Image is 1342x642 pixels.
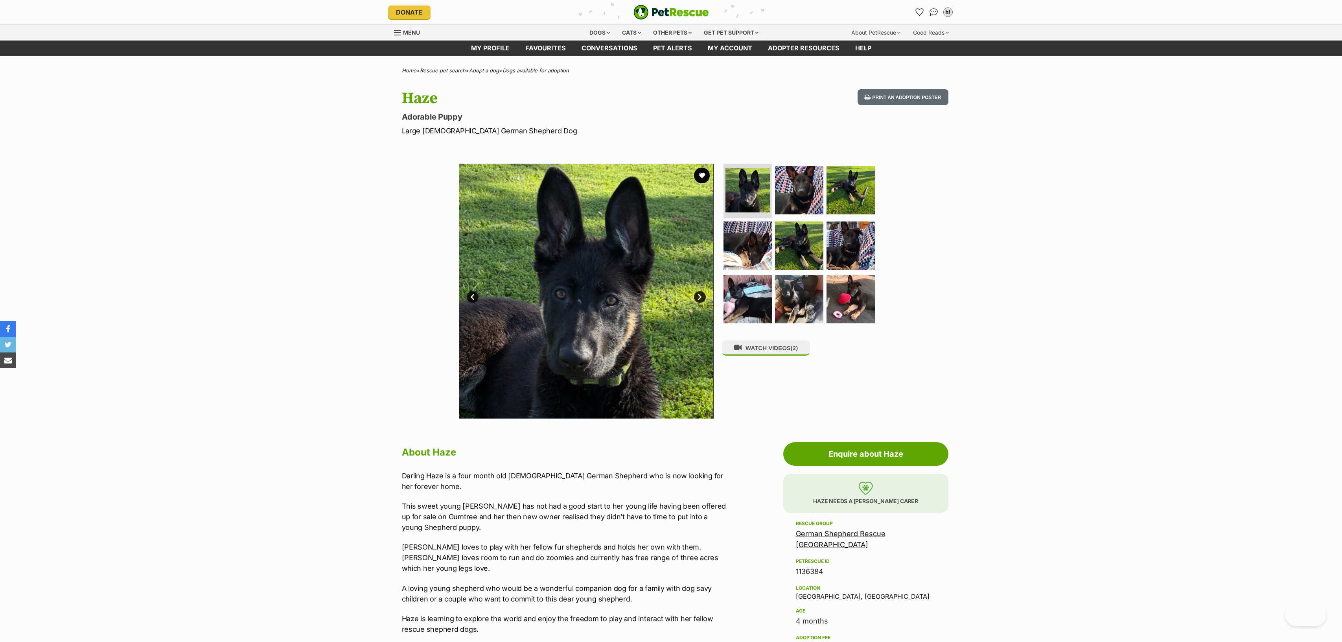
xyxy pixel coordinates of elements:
img: Photo of Haze [459,164,714,419]
a: Dogs available for adoption [503,67,569,74]
p: [PERSON_NAME] loves to play with her fellow fur shepherds and holds her own with them. [PERSON_NA... [402,542,727,574]
h1: Haze [402,89,735,107]
button: favourite [694,168,710,183]
img: Photo of Haze [723,221,772,270]
a: Pet alerts [645,41,700,56]
div: Rescue group [796,520,936,527]
div: [GEOGRAPHIC_DATA], [GEOGRAPHIC_DATA] [796,583,936,600]
img: Photo of Haze [775,166,823,214]
div: 1136384 [796,566,936,577]
div: Good Reads [908,25,954,41]
span: Menu [403,29,420,36]
img: Photo of Haze [775,275,823,323]
div: PetRescue ID [796,558,936,565]
img: Photo of Haze [827,166,875,214]
a: Prev [467,291,479,303]
img: Photo of Haze [725,168,770,212]
div: Age [796,608,936,614]
img: chat-41dd97257d64d25036548639549fe6c8038ab92f7586957e7f3b1b290dea8141.svg [930,8,938,16]
a: Enquire about Haze [783,442,948,466]
div: Location [796,585,936,591]
a: Rescue pet search [420,67,466,74]
a: Donate [388,6,431,19]
div: Get pet support [698,25,764,41]
a: PetRescue [633,5,709,20]
img: Photo of Haze [827,221,875,270]
a: Favourites [913,6,926,18]
p: Haze needs a [PERSON_NAME] carer [783,474,948,513]
a: Home [402,67,416,74]
p: Large [DEMOGRAPHIC_DATA] German Shepherd Dog [402,125,735,136]
div: Cats [617,25,646,41]
iframe: Help Scout Beacon - Open [1285,603,1326,626]
a: Favourites [517,41,574,56]
img: Photo of Haze [713,164,968,419]
a: Next [694,291,706,303]
a: My account [700,41,760,56]
p: Adorable Puppy [402,111,735,122]
ul: Account quick links [913,6,954,18]
button: Print an adoption poster [858,89,948,105]
div: Adoption fee [796,635,936,641]
div: Dogs [584,25,615,41]
p: A loving young shepherd who would be a wonderful companion dog for a family with dog savy childre... [402,583,727,604]
a: Adopter resources [760,41,847,56]
div: 4 months [796,616,936,627]
a: German Shepherd Rescue [GEOGRAPHIC_DATA] [796,529,885,549]
div: Other pets [648,25,697,41]
p: Darling Haze is a four month old [DEMOGRAPHIC_DATA] German Shepherd who is now looking for her fo... [402,470,727,492]
img: Photo of Haze [723,275,772,323]
a: Help [847,41,879,56]
a: My profile [463,41,517,56]
p: Haze is learning to explore the world and enjoy the freedom to play and interact with her fellow ... [402,613,727,635]
a: Conversations [928,6,940,18]
img: Photo of Haze [775,221,823,270]
img: logo-e224e6f780fb5917bec1dbf3a21bbac754714ae5b6737aabdf751b685950b380.svg [633,5,709,20]
p: This sweet young [PERSON_NAME] has not had a good start to her young life having been offered up ... [402,501,727,533]
div: > > > [382,68,960,74]
div: hf [944,8,952,16]
img: foster-care-31f2a1ccfb079a48fc4dc6d2a002ce68c6d2b76c7ccb9e0da61f6cd5abbf869a.svg [858,481,873,495]
span: (2) [791,345,798,351]
a: conversations [574,41,645,56]
a: Menu [394,25,425,39]
button: WATCH VIDEOS(2) [722,340,810,356]
div: About PetRescue [846,25,906,41]
h2: About Haze [402,444,727,461]
a: Adopt a dog [469,67,499,74]
button: My account [942,6,954,18]
img: Photo of Haze [827,275,875,323]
